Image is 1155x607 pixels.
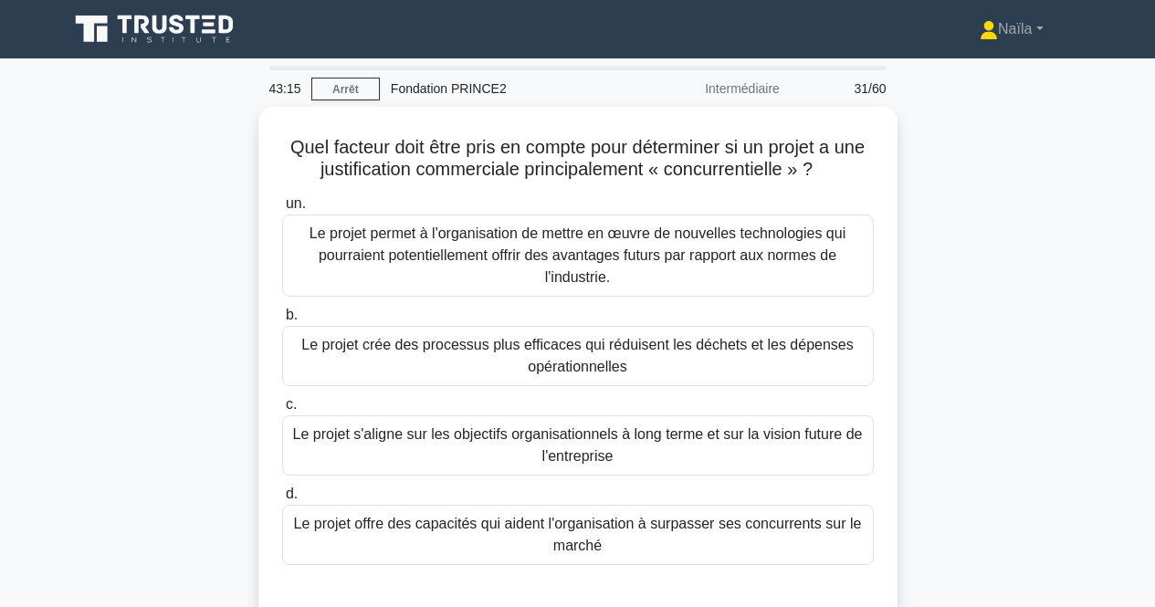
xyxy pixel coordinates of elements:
[290,137,865,179] font: Quel facteur doit être pris en compte pour déterminer si un projet a une justification commercial...
[286,307,298,322] font: b.
[998,21,1032,37] font: Naïla
[258,70,311,107] div: 43:15
[286,195,306,211] font: un.
[286,396,297,412] font: c.
[311,78,380,100] a: Arrêt
[294,516,862,553] font: Le projet offre des capacités qui aident l'organisation à surpasser ses concurrents sur le marché
[293,426,863,464] font: Le projet s'aligne sur les objectifs organisationnels à long terme et sur la vision future de l'e...
[936,11,1087,47] a: Naïla
[301,337,854,374] font: Le projet crée des processus plus efficaces qui réduisent les déchets et les dépenses opérationne...
[286,486,298,501] font: d.
[391,81,507,96] font: Fondation PRINCE2
[310,225,845,285] font: Le projet permet à l'organisation de mettre en œuvre de nouvelles technologies qui pourraient pot...
[332,83,359,96] font: Arrêt
[705,81,780,96] font: Intermédiaire
[854,81,886,96] font: 31/60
